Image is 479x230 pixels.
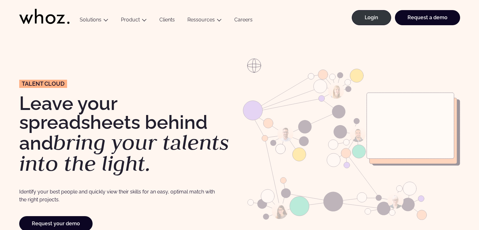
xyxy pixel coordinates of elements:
h1: Leave your spreadsheets behind and [19,94,237,174]
a: Login [352,10,391,25]
a: Careers [228,17,259,25]
a: Ressources [187,17,215,23]
a: Product [121,17,140,23]
span: Talent Cloud [22,81,65,87]
a: Clients [153,17,181,25]
button: Solutions [73,17,115,25]
a: Request a demo [395,10,460,25]
button: Product [115,17,153,25]
em: bring your talents into the light. [19,128,229,177]
button: Ressources [181,17,228,25]
p: Identify your best people and quickly view their skills for an easy, optimal match with the right... [19,188,215,204]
